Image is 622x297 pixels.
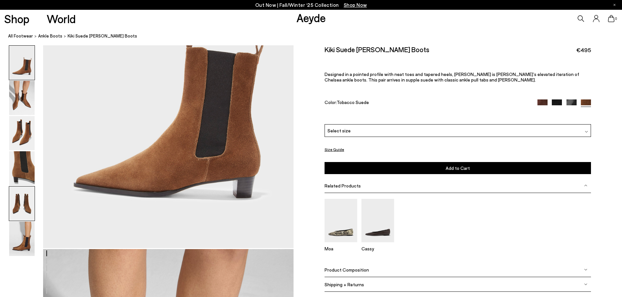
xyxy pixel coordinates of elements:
[614,17,618,21] span: 0
[325,267,369,273] span: Product Composition
[325,71,591,82] p: Designed in a pointed profile with neat toes and tapered heels, [PERSON_NAME] is [PERSON_NAME]’s ...
[68,33,137,39] span: Kiki Suede [PERSON_NAME] Boots
[9,81,35,115] img: Kiki Suede Chelsea Boots - Image 2
[344,2,367,8] span: Navigate to /collections/new-in
[325,162,591,174] button: Add to Cart
[325,145,344,154] button: Size Guide
[584,283,587,286] img: svg%3E
[608,15,614,22] a: 0
[9,186,35,221] img: Kiki Suede Chelsea Boots - Image 5
[9,222,35,256] img: Kiki Suede Chelsea Boots - Image 6
[325,99,529,107] div: Color:
[584,268,587,271] img: svg%3E
[361,246,394,251] p: Cassy
[8,33,33,39] a: All Footwear
[325,238,357,251] a: Moa Pointed-Toe Flats Moa
[325,45,429,53] h2: Kiki Suede [PERSON_NAME] Boots
[4,13,29,24] a: Shop
[9,46,35,80] img: Kiki Suede Chelsea Boots - Image 1
[337,99,369,105] span: Tobacco Suede
[38,33,62,39] a: ankle boots
[584,184,587,187] img: svg%3E
[446,165,470,171] span: Add to Cart
[325,282,364,287] span: Shipping + Returns
[327,127,351,134] span: Select size
[325,183,361,188] span: Related Products
[47,13,76,24] a: World
[361,199,394,242] img: Cassy Pointed-Toe Flats
[325,199,357,242] img: Moa Pointed-Toe Flats
[585,130,588,133] img: svg%3E
[361,238,394,251] a: Cassy Pointed-Toe Flats Cassy
[9,151,35,186] img: Kiki Suede Chelsea Boots - Image 4
[8,27,622,45] nav: breadcrumb
[296,11,326,24] a: Aeyde
[576,46,591,54] span: €495
[9,116,35,150] img: Kiki Suede Chelsea Boots - Image 3
[325,246,357,251] p: Moa
[255,1,367,9] p: Out Now | Fall/Winter ‘25 Collection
